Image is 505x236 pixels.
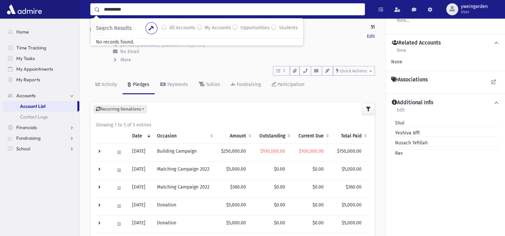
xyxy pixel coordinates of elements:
[266,76,310,94] a: Participation
[337,148,362,154] span: $150,000.00
[342,220,362,226] span: $5,000.00
[16,93,36,99] span: Accounts
[391,76,428,83] h4: Associations
[299,148,324,154] span: $100,000.00
[225,76,266,94] a: Fundraising
[391,39,500,46] button: Related Accounts
[396,17,409,29] a: New...
[392,139,428,146] span: Nusach Tefillah
[91,34,139,50] span: No records found.
[153,161,216,179] td: Matching Campaign 2022
[216,143,254,161] td: $250,000.00
[3,143,79,154] a: School
[153,179,216,197] td: Matching Campaign 2022
[16,55,35,61] span: My Tasks
[100,3,365,15] input: Search
[3,122,79,133] a: Financials
[3,42,79,53] a: Time Tracking
[392,39,441,46] h4: Related Accounts
[281,68,287,74] span: 1
[342,166,362,172] span: $5,000.00
[90,76,123,94] a: Activity
[274,166,285,172] span: $0.00
[153,128,216,144] th: Occasion : activate to sort column ascending
[205,24,231,32] label: My Accounts
[293,128,332,144] th: Current Due: activate to sort column ascending
[90,22,106,38] div: W
[16,29,29,35] span: Home
[312,202,324,208] span: $0.00
[128,128,153,144] th: Date: activate to sort column ascending
[155,76,193,94] a: Payments
[276,82,304,87] div: Participation
[128,143,153,161] td: [DATE]
[3,133,79,143] a: Fundraising
[367,33,375,40] a: Edit
[371,24,375,31] strong: 51
[128,179,153,197] td: [DATE]
[274,220,285,226] span: $0.00
[3,53,79,64] a: My Tasks
[332,128,370,144] th: Total Paid: activate to sort column ascending
[312,166,324,172] span: $0.00
[3,74,79,85] a: My Reports
[123,76,155,94] a: Pledges
[461,4,488,9] span: yweingarden
[392,129,420,136] span: Yeshiva Affl
[392,99,433,106] h4: Additional Info
[342,202,362,208] span: $5,000.00
[216,179,254,197] td: $360.00
[20,103,45,109] span: Account List
[312,220,324,226] span: $0.00
[254,128,293,144] th: Outstanding: activate to sort column ascending
[16,66,53,72] span: My Appointments
[153,143,216,161] td: Building Campaign
[3,112,79,122] a: Contact Logs
[216,128,254,144] th: Amount: activate to sort column ascending
[96,25,131,31] span: Search Results
[128,197,153,215] td: [DATE]
[279,24,298,32] label: Students
[391,58,500,65] div: None
[216,215,254,233] td: $5,000.00
[121,57,131,63] span: More
[100,82,117,87] div: Activity
[93,105,147,114] button: Recurring Donations
[396,106,405,118] a: Edit
[16,77,40,83] span: My Reports
[153,215,216,233] td: Donation
[131,82,149,87] div: Pledges
[128,161,153,179] td: [DATE]
[273,66,290,76] button: 1
[260,148,285,154] span: $100,000.00
[3,101,77,112] a: Account List
[3,27,79,37] a: Home
[16,135,41,141] span: Fundraising
[120,49,139,54] span: No Email
[166,82,188,87] div: Payments
[3,90,79,101] a: Accounts
[312,184,324,190] span: $0.00
[396,46,406,58] a: New
[391,99,500,106] button: Additional Info
[193,76,225,94] a: Tuition
[216,161,254,179] td: $5,000.00
[216,197,254,215] td: $5,000.00
[392,119,404,126] span: Shul
[162,42,205,47] span: [GEOGRAPHIC_DATA]
[235,82,261,87] div: Fundraising
[205,82,220,87] div: Tuition
[169,24,195,32] label: All Accounts
[153,197,216,215] td: Donation
[5,3,43,16] img: AdmirePro
[392,150,403,157] span: Rav
[274,202,285,208] span: $0.00
[96,121,370,128] div: Showing 1 to 5 of 5 entries
[274,184,285,190] span: $0.00
[346,184,362,190] span: $360.00
[3,64,79,74] a: My Appointments
[113,56,132,63] button: More
[16,45,46,51] span: Time Tracking
[333,66,375,76] button: Quick Actions
[340,68,367,73] span: Quick Actions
